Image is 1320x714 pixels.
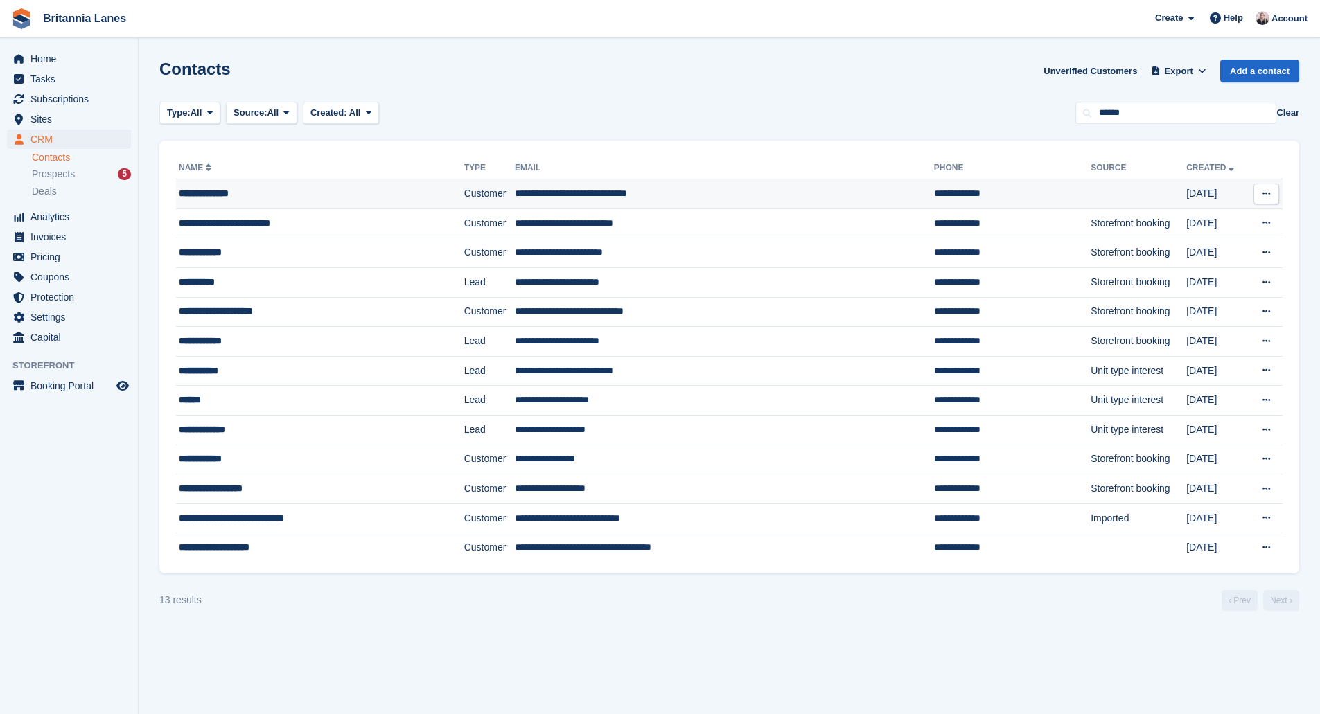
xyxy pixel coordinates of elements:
[303,102,379,125] button: Created: All
[1220,60,1299,82] a: Add a contact
[234,106,267,120] span: Source:
[30,287,114,307] span: Protection
[12,359,138,373] span: Storefront
[1091,474,1186,504] td: Storefront booking
[1091,445,1186,474] td: Storefront booking
[1186,533,1247,562] td: [DATE]
[32,184,131,199] a: Deals
[159,60,231,78] h1: Contacts
[7,328,131,347] a: menu
[30,307,114,327] span: Settings
[1224,11,1243,25] span: Help
[7,267,131,287] a: menu
[464,179,515,209] td: Customer
[464,356,515,386] td: Lead
[1271,12,1308,26] span: Account
[159,593,202,607] div: 13 results
[1186,163,1237,172] a: Created
[30,247,114,267] span: Pricing
[464,474,515,504] td: Customer
[1186,297,1247,327] td: [DATE]
[1091,297,1186,327] td: Storefront booking
[30,376,114,395] span: Booking Portal
[349,107,361,118] span: All
[7,89,131,109] a: menu
[179,163,214,172] a: Name
[1186,386,1247,416] td: [DATE]
[7,109,131,129] a: menu
[30,49,114,69] span: Home
[32,185,57,198] span: Deals
[934,157,1091,179] th: Phone
[1222,590,1258,611] a: Previous
[1091,208,1186,238] td: Storefront booking
[1091,503,1186,533] td: Imported
[30,130,114,149] span: CRM
[1186,208,1247,238] td: [DATE]
[464,445,515,474] td: Customer
[11,8,32,29] img: stora-icon-8386f47178a22dfd0bd8f6a31ec36ba5ce8667c1dd55bd0f319d3a0aa187defe.svg
[1256,11,1269,25] img: Alexandra Lane
[7,49,131,69] a: menu
[1263,590,1299,611] a: Next
[30,267,114,287] span: Coupons
[1091,356,1186,386] td: Unit type interest
[1091,327,1186,357] td: Storefront booking
[30,207,114,226] span: Analytics
[7,227,131,247] a: menu
[1091,386,1186,416] td: Unit type interest
[464,267,515,297] td: Lead
[1091,157,1186,179] th: Source
[464,533,515,562] td: Customer
[1186,356,1247,386] td: [DATE]
[464,297,515,327] td: Customer
[1186,327,1247,357] td: [DATE]
[32,168,75,181] span: Prospects
[1186,503,1247,533] td: [DATE]
[1186,474,1247,504] td: [DATE]
[1148,60,1209,82] button: Export
[7,287,131,307] a: menu
[7,247,131,267] a: menu
[7,376,131,395] a: menu
[191,106,202,120] span: All
[7,69,131,89] a: menu
[30,109,114,129] span: Sites
[1186,238,1247,268] td: [DATE]
[310,107,347,118] span: Created:
[1165,64,1193,78] span: Export
[30,89,114,109] span: Subscriptions
[1186,179,1247,209] td: [DATE]
[1091,267,1186,297] td: Storefront booking
[267,106,279,120] span: All
[1091,415,1186,445] td: Unit type interest
[515,157,934,179] th: Email
[464,327,515,357] td: Lead
[167,106,191,120] span: Type:
[30,227,114,247] span: Invoices
[464,157,515,179] th: Type
[1155,11,1183,25] span: Create
[1186,445,1247,474] td: [DATE]
[464,238,515,268] td: Customer
[464,415,515,445] td: Lead
[7,207,131,226] a: menu
[226,102,297,125] button: Source: All
[7,307,131,327] a: menu
[1219,590,1302,611] nav: Page
[7,130,131,149] a: menu
[114,377,131,394] a: Preview store
[30,328,114,347] span: Capital
[464,208,515,238] td: Customer
[1276,106,1299,120] button: Clear
[1186,415,1247,445] td: [DATE]
[464,503,515,533] td: Customer
[37,7,132,30] a: Britannia Lanes
[159,102,220,125] button: Type: All
[118,168,131,180] div: 5
[1091,238,1186,268] td: Storefront booking
[32,151,131,164] a: Contacts
[30,69,114,89] span: Tasks
[32,167,131,181] a: Prospects 5
[1038,60,1143,82] a: Unverified Customers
